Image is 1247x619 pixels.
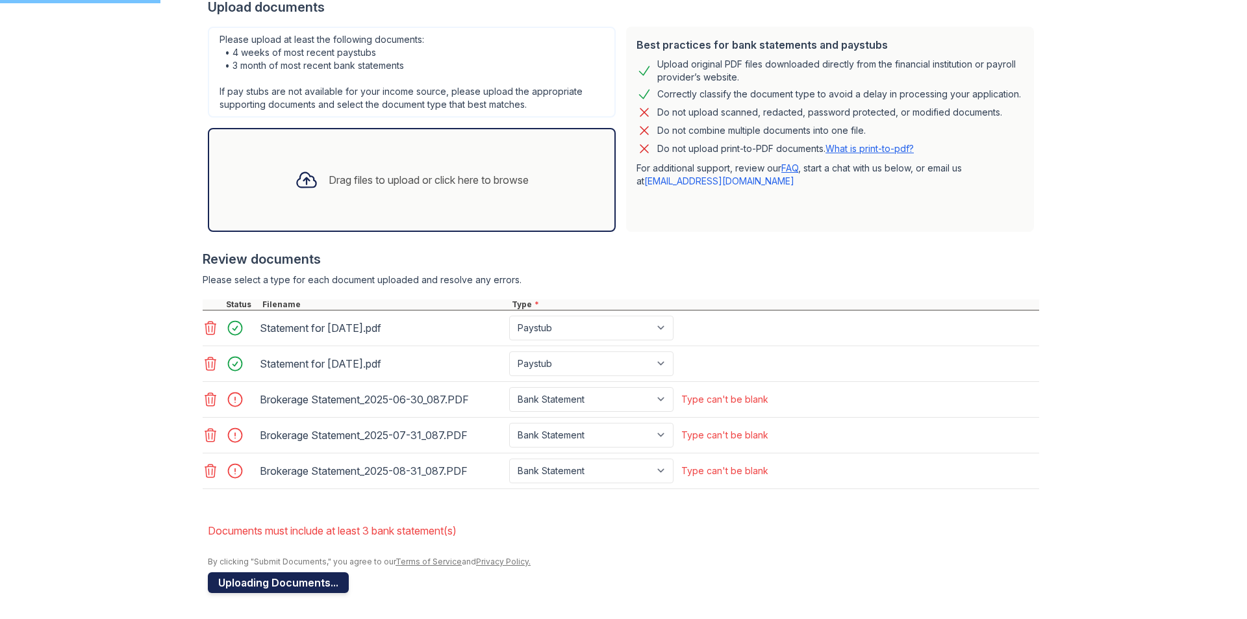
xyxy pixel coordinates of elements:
a: What is print-to-pdf? [825,143,914,154]
p: For additional support, review our , start a chat with us below, or email us at [636,162,1024,188]
a: Terms of Service [396,557,462,566]
div: Brokerage Statement_2025-06-30_087.PDF [260,389,504,410]
li: Documents must include at least 3 bank statement(s) [208,518,1039,544]
div: Brokerage Statement_2025-08-31_087.PDF [260,461,504,481]
div: Drag files to upload or click here to browse [329,172,529,188]
button: Uploading Documents... [208,572,349,593]
div: Statement for [DATE].pdf [260,318,504,338]
p: Do not upload print-to-PDF documents. [657,142,914,155]
a: FAQ [781,162,798,173]
div: Type [509,299,1039,310]
div: Please select a type for each document uploaded and resolve any errors. [203,273,1039,286]
div: Filename [260,299,509,310]
div: Type can't be blank [681,393,768,406]
div: Upload original PDF files downloaded directly from the financial institution or payroll provider’... [657,58,1024,84]
a: Privacy Policy. [476,557,531,566]
div: Type can't be blank [681,429,768,442]
div: By clicking "Submit Documents," you agree to our and [208,557,1039,567]
div: Brokerage Statement_2025-07-31_087.PDF [260,425,504,446]
div: Do not combine multiple documents into one file. [657,123,866,138]
div: Please upload at least the following documents: • 4 weeks of most recent paystubs • 3 month of mo... [208,27,616,118]
div: Do not upload scanned, redacted, password protected, or modified documents. [657,105,1002,120]
div: Review documents [203,250,1039,268]
div: Statement for [DATE].pdf [260,353,504,374]
a: [EMAIL_ADDRESS][DOMAIN_NAME] [644,175,794,186]
div: Status [223,299,260,310]
div: Correctly classify the document type to avoid a delay in processing your application. [657,86,1021,102]
div: Type can't be blank [681,464,768,477]
div: Best practices for bank statements and paystubs [636,37,1024,53]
